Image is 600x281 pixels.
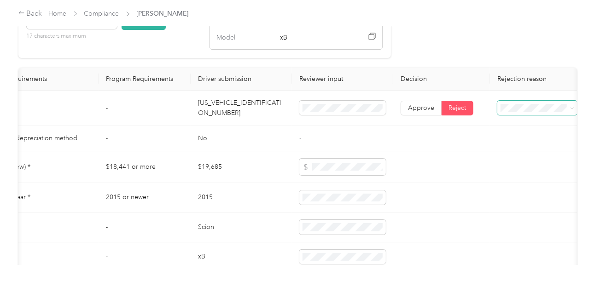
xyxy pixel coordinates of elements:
[191,183,292,213] td: 2015
[99,151,191,183] td: $18,441 or more
[191,151,292,183] td: $19,685
[393,68,490,91] th: Decision
[27,32,117,40] p: 17 characters maximum
[49,10,67,17] a: Home
[216,33,255,43] span: Model
[99,183,191,213] td: 2015 or newer
[137,9,189,18] span: [PERSON_NAME]
[299,134,301,142] span: -
[449,104,466,112] span: Reject
[191,212,292,242] td: Scion
[191,126,292,151] td: No
[84,10,119,17] a: Compliance
[292,68,393,91] th: Reviewer input
[191,68,292,91] th: Driver submission
[191,242,292,272] td: xB
[408,104,434,112] span: Approve
[18,8,42,19] div: Back
[99,91,191,126] td: -
[99,68,191,91] th: Program Requirements
[548,229,600,281] iframe: Everlance-gr Chat Button Frame
[99,242,191,272] td: -
[191,91,292,126] td: [US_VEHICLE_IDENTIFICATION_NUMBER]
[99,126,191,151] td: -
[99,212,191,242] td: -
[280,33,344,43] span: xB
